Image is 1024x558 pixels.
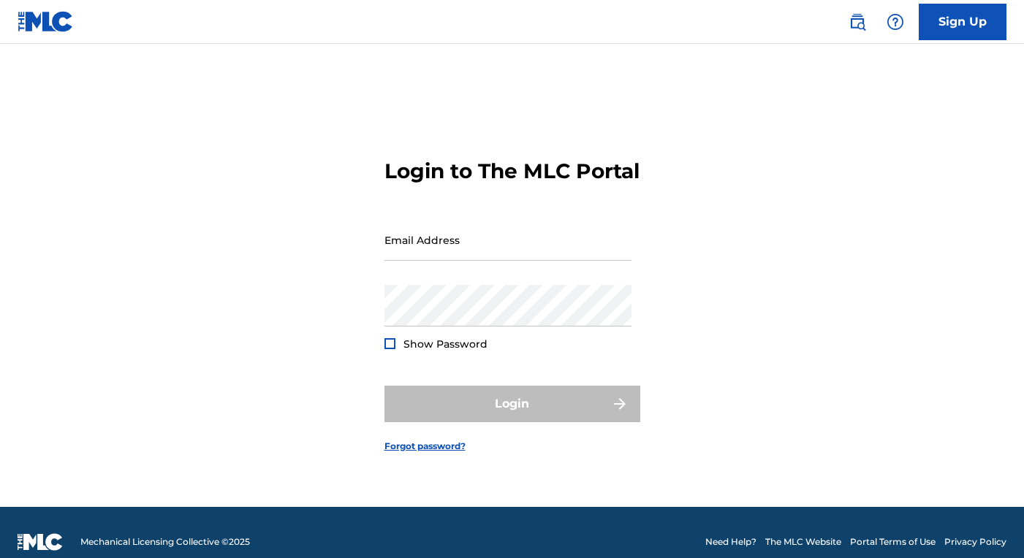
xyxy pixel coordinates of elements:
[881,7,910,37] div: Help
[919,4,1006,40] a: Sign Up
[849,13,866,31] img: search
[80,535,250,549] span: Mechanical Licensing Collective © 2025
[765,535,841,549] a: The MLC Website
[705,535,756,549] a: Need Help?
[18,11,74,32] img: MLC Logo
[843,7,872,37] a: Public Search
[944,535,1006,549] a: Privacy Policy
[384,440,466,453] a: Forgot password?
[887,13,904,31] img: help
[18,533,63,551] img: logo
[850,535,936,549] a: Portal Terms of Use
[403,337,488,351] span: Show Password
[384,158,640,184] h3: Login to The MLC Portal
[951,488,1024,558] iframe: Chat Widget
